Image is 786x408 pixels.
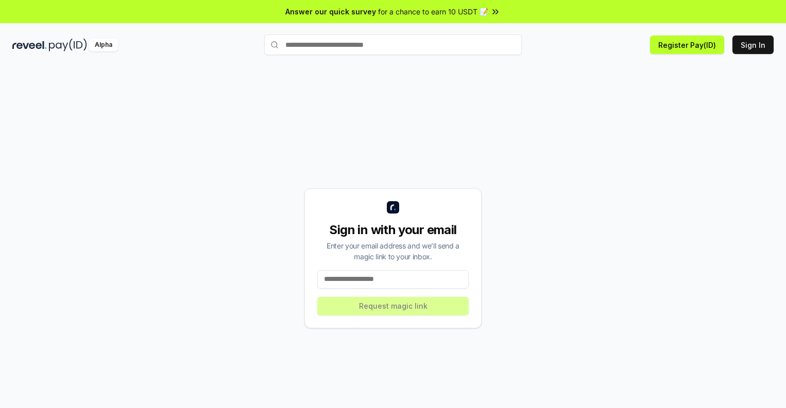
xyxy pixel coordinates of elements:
span: for a chance to earn 10 USDT 📝 [378,6,488,17]
img: logo_small [387,201,399,214]
div: Sign in with your email [317,222,469,238]
span: Answer our quick survey [285,6,376,17]
div: Enter your email address and we’ll send a magic link to your inbox. [317,240,469,262]
img: reveel_dark [12,39,47,51]
div: Alpha [89,39,118,51]
button: Register Pay(ID) [650,36,724,54]
img: pay_id [49,39,87,51]
button: Sign In [732,36,774,54]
